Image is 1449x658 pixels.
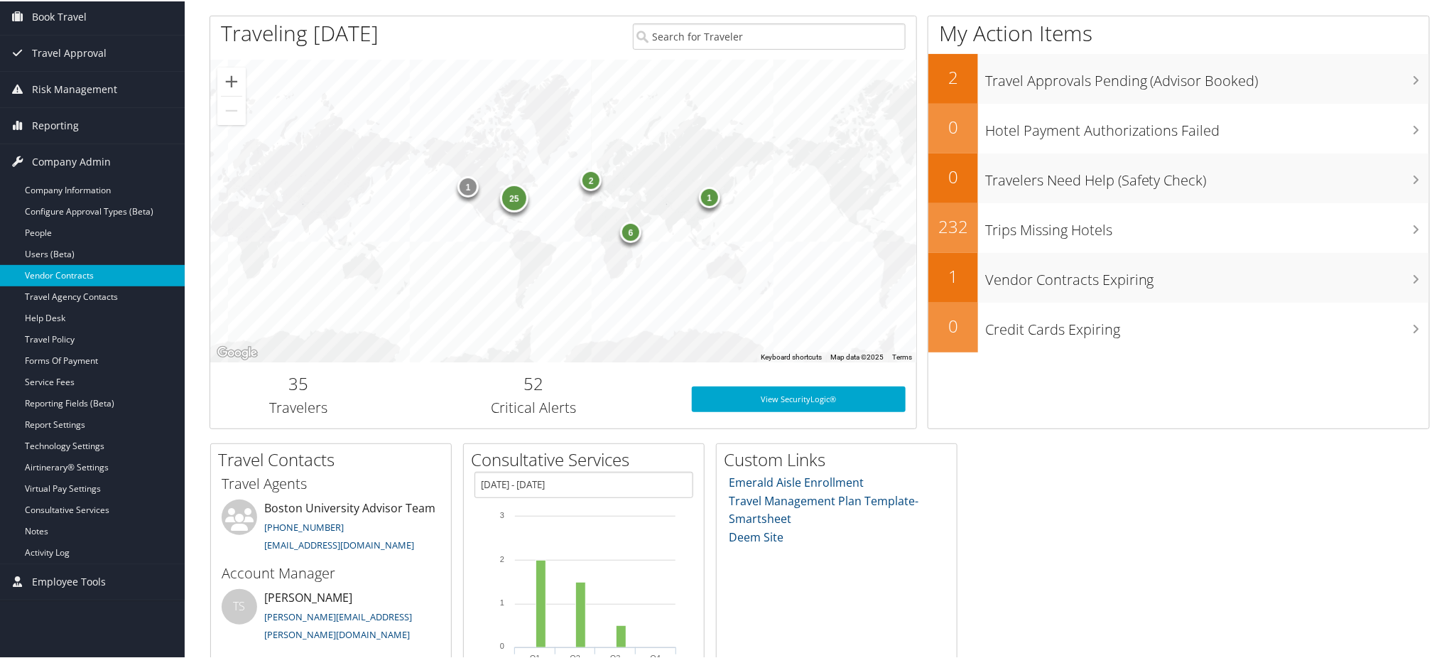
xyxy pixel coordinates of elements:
h3: Travelers Need Help (Safety Check) [985,162,1429,189]
h2: 2 [928,64,978,88]
a: Travel Management Plan Template- Smartsheet [729,492,919,526]
h2: 1 [928,263,978,287]
h2: 0 [928,313,978,337]
a: Open this area in Google Maps (opens a new window) [214,343,261,361]
h2: Consultative Services [471,446,704,470]
button: Zoom in [217,66,246,95]
a: 2Travel Approvals Pending (Advisor Booked) [928,53,1429,102]
h1: My Action Items [928,17,1429,47]
div: 2 [580,168,602,190]
a: 0Travelers Need Help (Safety Check) [928,152,1429,202]
span: Risk Management [32,70,117,106]
a: Terms (opens in new tab) [892,352,912,360]
a: 0Hotel Payment Authorizations Failed [928,102,1429,152]
h3: Critical Alerts [397,397,670,416]
li: Boston University Advisor Team [215,498,447,556]
a: [PHONE_NUMBER] [264,519,344,532]
button: Zoom out [217,95,246,124]
div: 1 [699,185,720,206]
tspan: 3 [500,509,504,518]
div: 1 [457,175,479,196]
span: Employee Tools [32,563,106,598]
div: 6 [620,220,641,242]
div: 25 [500,183,528,211]
h3: Travel Agents [222,473,440,492]
span: Map data ©2025 [830,352,884,360]
h2: 35 [221,370,376,394]
a: 0Credit Cards Expiring [928,301,1429,351]
h2: 0 [928,163,978,188]
h2: Travel Contacts [218,446,451,470]
li: [PERSON_NAME] [215,588,447,646]
a: Emerald Aisle Enrollment [729,473,864,489]
tspan: 0 [500,640,504,649]
a: View SecurityLogic® [692,385,906,411]
h3: Travelers [221,397,376,416]
h2: 0 [928,114,978,138]
img: Google [214,343,261,361]
tspan: 1 [500,597,504,605]
a: 1Vendor Contracts Expiring [928,252,1429,301]
a: 232Trips Missing Hotels [928,202,1429,252]
h3: Travel Approvals Pending (Advisor Booked) [985,63,1429,90]
a: [EMAIL_ADDRESS][DOMAIN_NAME] [264,537,414,550]
h3: Account Manager [222,562,440,582]
h2: 232 [928,213,978,237]
a: Deem Site [729,528,784,544]
h2: Custom Links [724,446,957,470]
h3: Vendor Contracts Expiring [985,261,1429,288]
span: Company Admin [32,143,111,178]
h1: Traveling [DATE] [221,17,379,47]
span: Travel Approval [32,34,107,70]
button: Keyboard shortcuts [761,351,822,361]
h3: Hotel Payment Authorizations Failed [985,112,1429,139]
a: [PERSON_NAME][EMAIL_ADDRESS][PERSON_NAME][DOMAIN_NAME] [264,609,412,640]
div: TS [222,588,257,623]
span: Reporting [32,107,79,142]
h2: 52 [397,370,670,394]
h3: Credit Cards Expiring [985,311,1429,338]
tspan: 2 [500,554,504,562]
h3: Trips Missing Hotels [985,212,1429,239]
input: Search for Traveler [633,22,906,48]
